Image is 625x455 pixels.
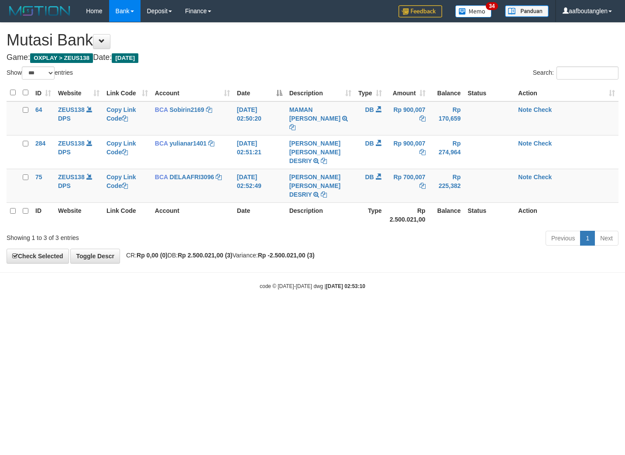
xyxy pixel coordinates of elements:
[155,174,168,181] span: BCA
[385,135,429,169] td: Rp 900,007
[321,157,327,164] a: Copy LITA AMELIA DESRIY to clipboard
[289,174,340,198] a: [PERSON_NAME] [PERSON_NAME] DESRIY
[505,5,549,17] img: panduan.png
[515,202,618,227] th: Action
[7,249,69,264] a: Check Selected
[533,66,618,80] label: Search:
[419,182,426,189] a: Copy Rp 700,007 to clipboard
[486,2,498,10] span: 34
[286,84,355,101] th: Description: activate to sort column ascending
[518,106,532,113] a: Note
[32,202,55,227] th: ID
[30,53,93,63] span: OXPLAY > ZEUS138
[70,249,120,264] a: Toggle Descr
[594,231,618,246] a: Next
[208,140,214,147] a: Copy yulianar1401 to clipboard
[385,84,429,101] th: Amount: activate to sort column ascending
[518,140,532,147] a: Note
[533,140,552,147] a: Check
[580,231,595,246] a: 1
[178,252,232,259] strong: Rp 2.500.021,00 (3)
[58,106,85,113] a: ZEUS138
[216,174,222,181] a: Copy DELAAFRI3096 to clipboard
[419,115,426,122] a: Copy Rp 900,007 to clipboard
[55,101,103,135] td: DPS
[206,106,212,113] a: Copy Sobirin2169 to clipboard
[55,84,103,101] th: Website: activate to sort column ascending
[398,5,442,17] img: Feedback.jpg
[32,84,55,101] th: ID: activate to sort column ascending
[289,140,340,164] a: [PERSON_NAME] [PERSON_NAME] DESRIY
[151,202,234,227] th: Account
[464,202,515,227] th: Status
[7,4,73,17] img: MOTION_logo.png
[7,230,254,242] div: Showing 1 to 3 of 3 entries
[365,106,374,113] span: DB
[234,84,286,101] th: Date: activate to sort column descending
[355,202,385,227] th: Type
[455,5,492,17] img: Button%20Memo.svg
[289,124,295,131] a: Copy MAMAN AGUSTIAN to clipboard
[385,202,429,227] th: Rp 2.500.021,00
[385,101,429,135] td: Rp 900,007
[258,252,315,259] strong: Rp -2.500.021,00 (3)
[7,53,618,62] h4: Game: Date:
[35,140,45,147] span: 284
[170,106,204,113] a: Sobirin2169
[155,140,168,147] span: BCA
[155,106,168,113] span: BCA
[234,101,286,135] td: [DATE] 02:50:20
[170,174,214,181] a: DELAAFRI3096
[321,191,327,198] a: Copy LITA AMELIA DESRIY to clipboard
[429,135,464,169] td: Rp 274,964
[234,202,286,227] th: Date
[286,202,355,227] th: Description
[106,140,136,156] a: Copy Link Code
[22,66,55,80] select: Showentries
[429,101,464,135] td: Rp 170,659
[35,106,42,113] span: 64
[55,202,103,227] th: Website
[464,84,515,101] th: Status
[260,283,365,289] small: code © [DATE]-[DATE] dwg |
[429,169,464,202] td: Rp 225,382
[112,53,138,63] span: [DATE]
[103,202,151,227] th: Link Code
[170,140,207,147] a: yulianar1401
[234,135,286,169] td: [DATE] 02:51:21
[429,84,464,101] th: Balance
[533,174,552,181] a: Check
[546,231,580,246] a: Previous
[556,66,618,80] input: Search:
[515,84,618,101] th: Action: activate to sort column ascending
[429,202,464,227] th: Balance
[234,169,286,202] td: [DATE] 02:52:49
[419,149,426,156] a: Copy Rp 900,007 to clipboard
[58,140,85,147] a: ZEUS138
[106,106,136,122] a: Copy Link Code
[35,174,42,181] span: 75
[55,135,103,169] td: DPS
[365,140,374,147] span: DB
[355,84,385,101] th: Type: activate to sort column ascending
[103,84,151,101] th: Link Code: activate to sort column ascending
[7,31,618,49] h1: Mutasi Bank
[365,174,374,181] span: DB
[122,252,315,259] span: CR: DB: Variance:
[7,66,73,80] label: Show entries
[58,174,85,181] a: ZEUS138
[55,169,103,202] td: DPS
[151,84,234,101] th: Account: activate to sort column ascending
[289,106,340,122] a: MAMAN [PERSON_NAME]
[385,169,429,202] td: Rp 700,007
[106,174,136,189] a: Copy Link Code
[137,252,168,259] strong: Rp 0,00 (0)
[326,283,365,289] strong: [DATE] 02:53:10
[518,174,532,181] a: Note
[533,106,552,113] a: Check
